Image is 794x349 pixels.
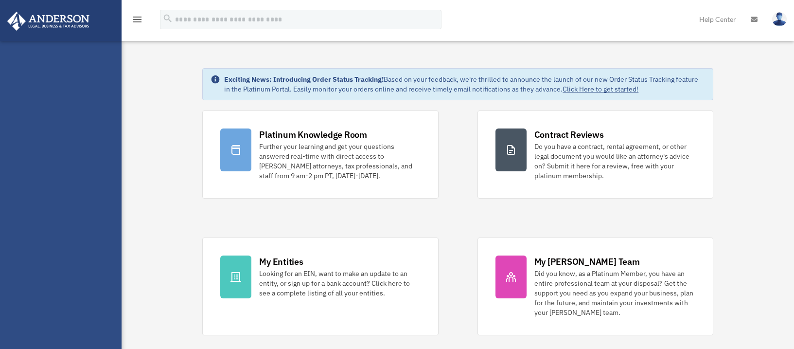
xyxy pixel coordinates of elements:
[131,14,143,25] i: menu
[224,74,705,94] div: Based on your feedback, we're thrilled to announce the launch of our new Order Status Tracking fe...
[259,129,367,141] div: Platinum Knowledge Room
[534,142,695,181] div: Do you have a contract, rental agreement, or other legal document you would like an attorney's ad...
[4,12,92,31] img: Anderson Advisors Platinum Portal
[131,17,143,25] a: menu
[259,269,420,298] div: Looking for an EIN, want to make an update to an entity, or sign up for a bank account? Click her...
[534,129,604,141] div: Contract Reviews
[534,269,695,317] div: Did you know, as a Platinum Member, you have an entire professional team at your disposal? Get th...
[202,110,438,199] a: Platinum Knowledge Room Further your learning and get your questions answered real-time with dire...
[477,110,713,199] a: Contract Reviews Do you have a contract, rental agreement, or other legal document you would like...
[563,85,638,93] a: Click Here to get started!
[162,13,173,24] i: search
[202,238,438,335] a: My Entities Looking for an EIN, want to make an update to an entity, or sign up for a bank accoun...
[477,238,713,335] a: My [PERSON_NAME] Team Did you know, as a Platinum Member, you have an entire professional team at...
[772,12,787,26] img: User Pic
[259,142,420,181] div: Further your learning and get your questions answered real-time with direct access to [PERSON_NAM...
[259,256,303,268] div: My Entities
[224,75,384,84] strong: Exciting News: Introducing Order Status Tracking!
[534,256,640,268] div: My [PERSON_NAME] Team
